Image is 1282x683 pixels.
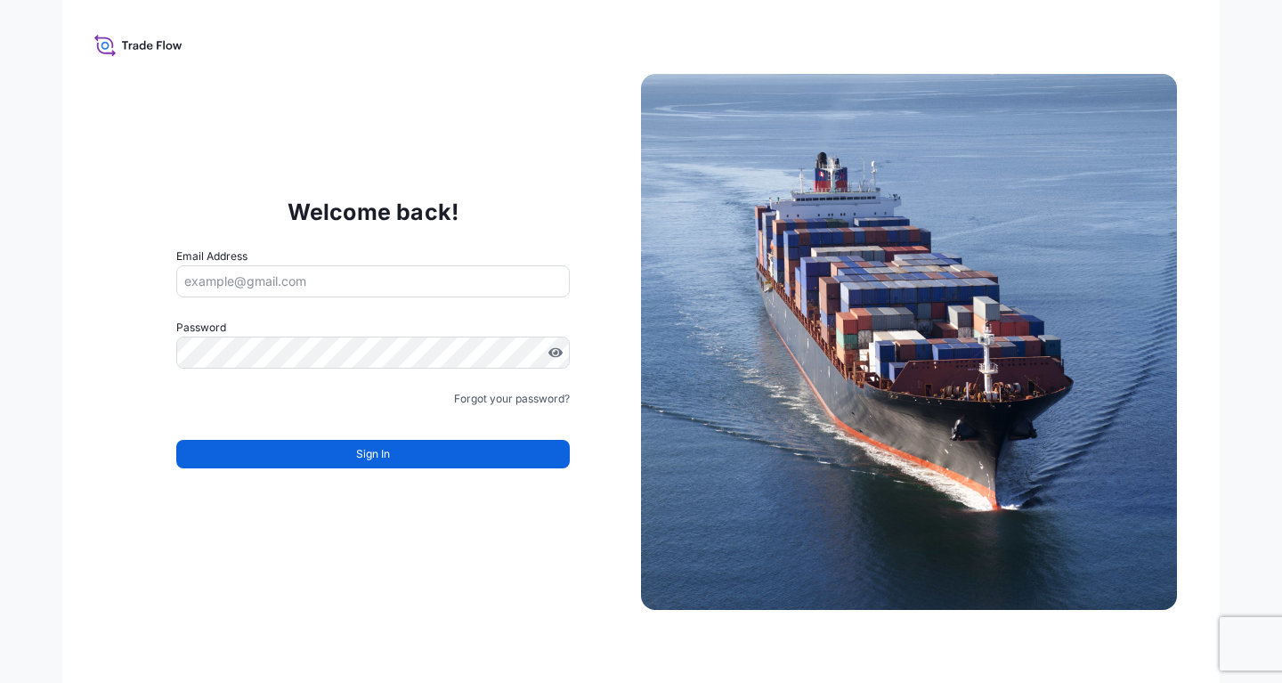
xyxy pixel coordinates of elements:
[176,440,570,468] button: Sign In
[176,319,570,337] label: Password
[288,198,459,226] p: Welcome back!
[176,265,570,297] input: example@gmail.com
[176,248,247,265] label: Email Address
[356,445,390,463] span: Sign In
[641,74,1177,610] img: Ship illustration
[548,346,563,360] button: Show password
[454,390,570,408] a: Forgot your password?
